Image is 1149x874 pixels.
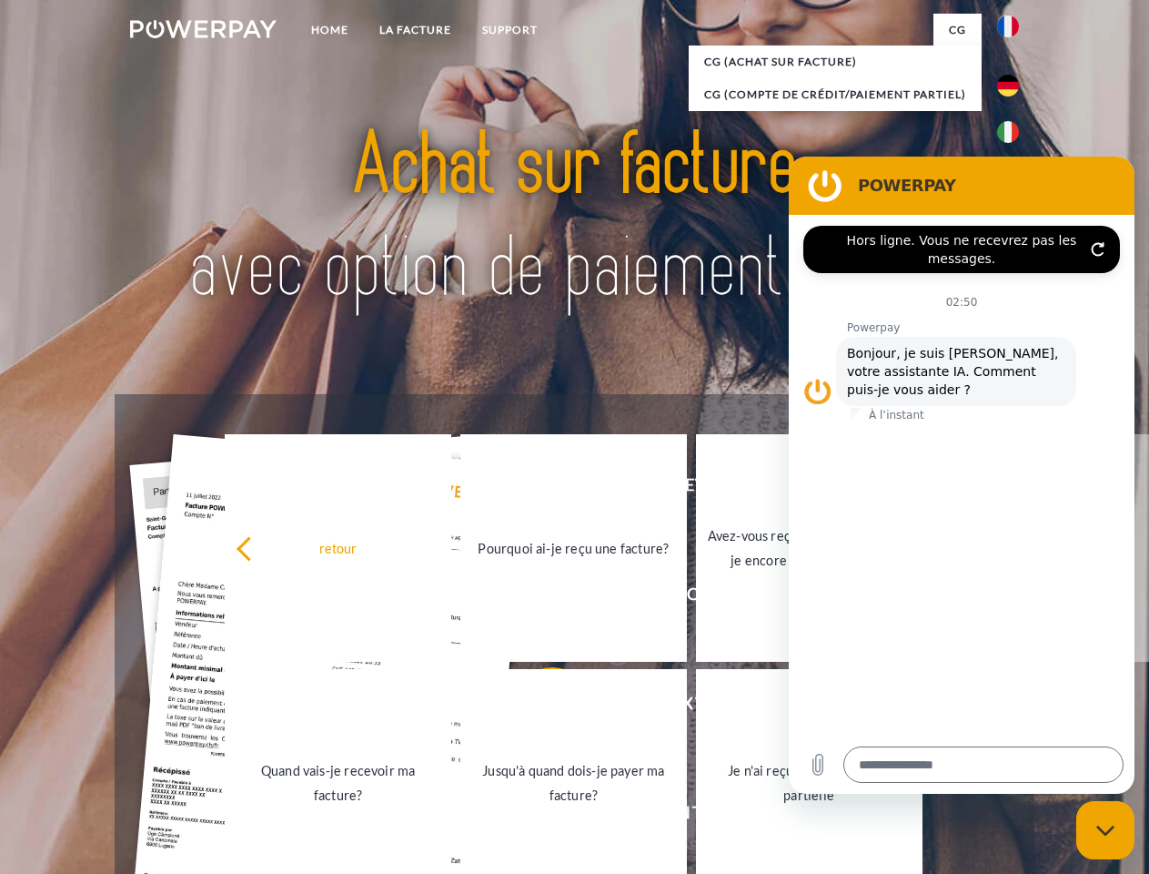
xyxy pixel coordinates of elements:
[789,157,1134,794] iframe: Fenêtre de messagerie
[471,535,676,560] div: Pourquoi ai-je reçu une facture?
[471,758,676,808] div: Jusqu'à quand dois-je payer ma facture?
[364,14,467,46] a: LA FACTURE
[236,535,440,560] div: retour
[467,14,553,46] a: Support
[296,14,364,46] a: Home
[689,46,982,78] a: CG (achat sur facture)
[707,758,912,808] div: Je n'ai reçu qu'une livraison partielle
[130,20,277,38] img: logo-powerpay-white.svg
[689,78,982,111] a: CG (Compte de crédit/paiement partiel)
[997,75,1019,97] img: de
[236,758,440,808] div: Quand vais-je recevoir ma facture?
[1076,801,1134,859] iframe: Bouton de lancement de la fenêtre de messagerie, conversation en cours
[696,434,922,662] a: Avez-vous reçu mes paiements, ai-je encore un solde ouvert?
[174,87,975,349] img: title-powerpay_fr.svg
[707,523,912,573] div: Avez-vous reçu mes paiements, ai-je encore un solde ouvert?
[933,14,982,46] a: CG
[997,121,1019,143] img: it
[997,15,1019,37] img: fr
